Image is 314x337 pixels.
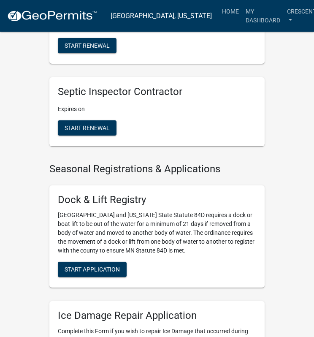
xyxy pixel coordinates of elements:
h5: Dock & Lift Registry [58,194,256,206]
span: Start Renewal [65,124,110,131]
h4: Seasonal Registrations & Applications [49,163,265,175]
p: Expires on [58,105,256,114]
a: Home [219,3,242,19]
button: Start Renewal [58,120,116,136]
a: My Dashboard [242,3,284,28]
a: [GEOGRAPHIC_DATA], [US_STATE] [111,9,212,23]
h5: Ice Damage Repair Application [58,310,256,322]
span: Start Renewal [65,42,110,49]
h5: Septic Inspector Contractor [58,86,256,98]
p: [GEOGRAPHIC_DATA] and [US_STATE] State Statute 84D requires a dock or boat lift to be out of the ... [58,211,256,255]
button: Start Renewal [58,38,116,53]
span: Start Application [65,266,120,273]
button: Start Application [58,262,127,277]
